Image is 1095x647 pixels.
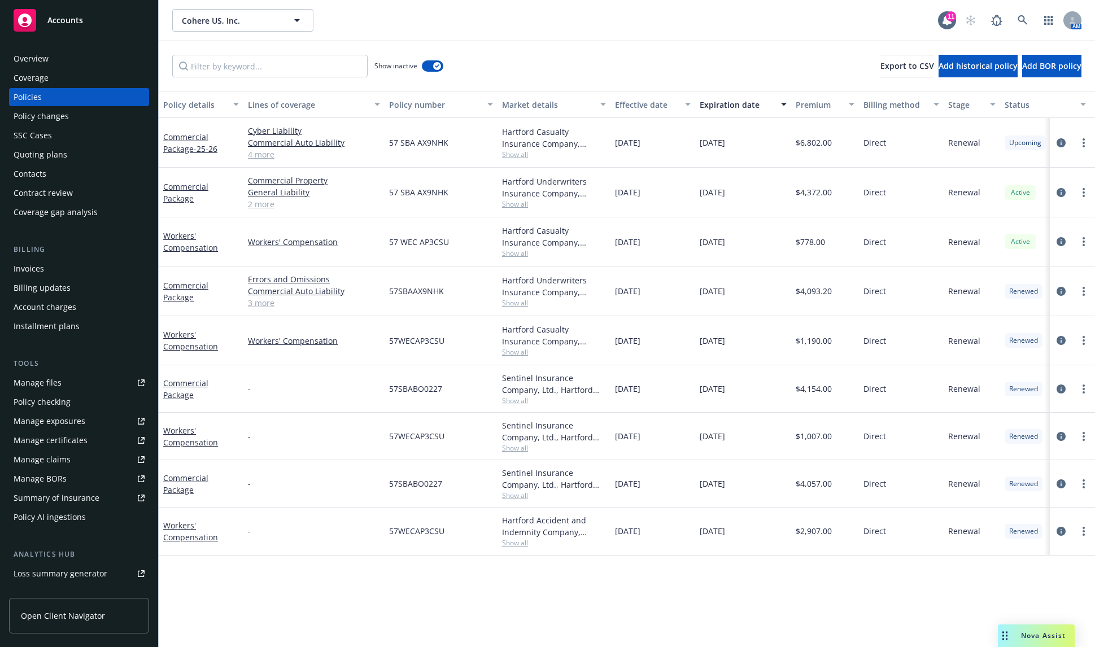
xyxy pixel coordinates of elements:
[248,236,380,248] a: Workers' Compensation
[796,137,832,148] span: $6,802.00
[1011,9,1034,32] a: Search
[9,244,149,255] div: Billing
[9,69,149,87] a: Coverage
[498,91,610,118] button: Market details
[1054,235,1068,248] a: circleInformation
[389,335,444,347] span: 57WECAP3CSU
[1077,430,1090,443] a: more
[9,107,149,125] a: Policy changes
[163,329,218,352] a: Workers' Compensation
[194,143,217,154] span: - 25-26
[14,107,69,125] div: Policy changes
[502,467,606,491] div: Sentinel Insurance Company, Ltd., Hartford Insurance Group
[1005,99,1074,111] div: Status
[248,99,368,111] div: Lines of coverage
[796,335,832,347] span: $1,190.00
[1054,285,1068,298] a: circleInformation
[1009,526,1038,536] span: Renewed
[9,50,149,68] a: Overview
[939,60,1018,71] span: Add historical policy
[1054,430,1068,443] a: circleInformation
[1054,477,1068,491] a: circleInformation
[863,383,886,395] span: Direct
[1009,187,1032,198] span: Active
[163,425,218,448] a: Workers' Compensation
[615,478,640,489] span: [DATE]
[389,186,448,198] span: 57 SBA AX9NHK
[248,137,380,148] a: Commercial Auto Liability
[1077,382,1090,396] a: more
[796,186,832,198] span: $4,372.00
[796,525,832,537] span: $2,907.00
[9,358,149,369] div: Tools
[700,335,725,347] span: [DATE]
[863,99,927,111] div: Billing method
[1077,334,1090,347] a: more
[1054,334,1068,347] a: circleInformation
[248,383,251,395] span: -
[248,186,380,198] a: General Liability
[21,610,105,622] span: Open Client Navigator
[944,91,1000,118] button: Stage
[615,525,640,537] span: [DATE]
[1054,524,1068,538] a: circleInformation
[615,335,640,347] span: [DATE]
[502,199,606,209] span: Show all
[182,15,280,27] span: Cohere US, Inc.
[9,260,149,278] a: Invoices
[389,137,448,148] span: 57 SBA AX9NHK
[796,383,832,395] span: $4,154.00
[1021,631,1066,640] span: Nova Assist
[163,230,218,253] a: Workers' Compensation
[14,565,107,583] div: Loss summary generator
[9,374,149,392] a: Manage files
[389,525,444,537] span: 57WECAP3CSU
[502,323,606,347] div: Hartford Casualty Insurance Company, Hartford Insurance Group
[14,317,80,335] div: Installment plans
[615,430,640,442] span: [DATE]
[502,225,606,248] div: Hartford Casualty Insurance Company, Hartford Insurance Group
[863,478,886,489] span: Direct
[9,203,149,221] a: Coverage gap analysis
[9,565,149,583] a: Loss summary generator
[863,335,886,347] span: Direct
[9,431,149,449] a: Manage certificates
[948,285,980,297] span: Renewal
[9,165,149,183] a: Contacts
[695,91,791,118] button: Expiration date
[14,165,46,183] div: Contacts
[1009,431,1038,441] span: Renewed
[248,297,380,309] a: 3 more
[502,491,606,500] span: Show all
[14,69,49,87] div: Coverage
[9,5,149,36] a: Accounts
[9,549,149,560] div: Analytics hub
[1009,479,1038,489] span: Renewed
[14,279,71,297] div: Billing updates
[9,508,149,526] a: Policy AI ingestions
[389,478,442,489] span: 57SBABO0227
[615,186,640,198] span: [DATE]
[948,525,980,537] span: Renewal
[248,148,380,160] a: 4 more
[9,412,149,430] a: Manage exposures
[502,99,594,111] div: Market details
[374,61,417,71] span: Show inactive
[1009,335,1038,346] span: Renewed
[14,184,73,202] div: Contract review
[248,174,380,186] a: Commercial Property
[9,451,149,469] a: Manage claims
[248,478,251,489] span: -
[880,55,934,77] button: Export to CSV
[948,335,980,347] span: Renewal
[948,236,980,248] span: Renewal
[1009,286,1038,296] span: Renewed
[159,91,243,118] button: Policy details
[1037,9,1060,32] a: Switch app
[14,203,98,221] div: Coverage gap analysis
[948,478,980,489] span: Renewal
[796,99,842,111] div: Premium
[502,126,606,150] div: Hartford Casualty Insurance Company, Hartford Insurance Group
[863,525,886,537] span: Direct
